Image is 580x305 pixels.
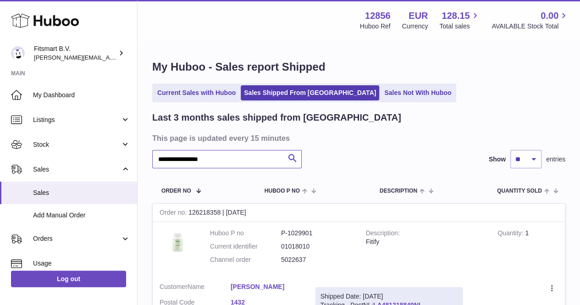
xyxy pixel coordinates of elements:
span: Quantity Sold [497,188,542,194]
span: Customer [160,283,188,290]
span: Sales [33,165,121,174]
a: Log out [11,271,126,287]
span: Description [380,188,417,194]
a: 0.00 AVAILABLE Stock Total [492,10,569,31]
a: [PERSON_NAME] [231,283,302,291]
div: 126218358 | [DATE] [153,204,565,222]
span: entries [546,155,565,164]
div: Fitify [366,238,484,246]
span: Sales [33,189,130,197]
h3: This page is updated every 15 minutes [152,133,563,143]
div: Fitsmart B.V. [34,44,116,62]
a: Current Sales with Huboo [154,85,239,100]
span: Stock [33,140,121,149]
span: Add Manual Order [33,211,130,220]
strong: Order no [160,209,188,218]
dt: Channel order [210,255,281,264]
img: 128561739542540.png [160,229,196,255]
strong: 12856 [365,10,391,22]
h1: My Huboo - Sales report Shipped [152,60,565,74]
img: jonathan@leaderoo.com [11,46,25,60]
span: AVAILABLE Stock Total [492,22,569,31]
span: Total sales [439,22,480,31]
td: 1 [491,222,565,276]
dt: Huboo P no [210,229,281,238]
a: Sales Shipped From [GEOGRAPHIC_DATA] [241,85,379,100]
strong: EUR [409,10,428,22]
span: Huboo P no [265,188,300,194]
span: 0.00 [541,10,558,22]
dd: 01018010 [281,242,352,251]
div: Currency [402,22,428,31]
dd: P-1029901 [281,229,352,238]
span: Listings [33,116,121,124]
dd: 5022637 [281,255,352,264]
a: Sales Not With Huboo [381,85,454,100]
span: Orders [33,234,121,243]
span: [PERSON_NAME][EMAIL_ADDRESS][DOMAIN_NAME] [34,54,184,61]
span: Usage [33,259,130,268]
dt: Name [160,283,231,294]
strong: Quantity [497,229,525,239]
dt: Current identifier [210,242,281,251]
label: Show [489,155,506,164]
span: My Dashboard [33,91,130,100]
div: Shipped Date: [DATE] [320,292,458,301]
span: Order No [161,188,191,194]
span: 128.15 [442,10,470,22]
h2: Last 3 months sales shipped from [GEOGRAPHIC_DATA] [152,111,401,124]
strong: Description [366,229,400,239]
div: Huboo Ref [360,22,391,31]
a: 128.15 Total sales [439,10,480,31]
